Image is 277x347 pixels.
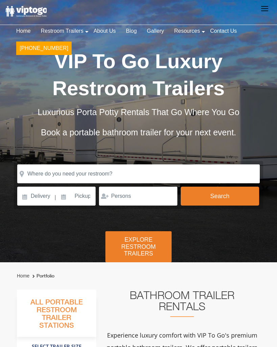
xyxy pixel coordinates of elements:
a: Restroom Trailers [36,24,89,38]
span: | [54,187,56,208]
input: Pickup [56,187,96,206]
a: Home [11,24,36,38]
a: Resources [169,24,205,38]
span: Luxurious Porta Potty Rentals That Go Where You Go [37,107,239,117]
span: Book a portable bathroom trailer for your next event. [41,128,236,137]
a: [PHONE_NUMBER] [11,41,77,59]
div: Explore Restroom Trailers [105,231,172,262]
a: About Us [89,24,121,38]
input: Delivery [17,187,54,206]
a: Gallery [142,24,169,38]
h2: Bathroom Trailer Rentals [105,290,259,317]
input: Persons [99,187,177,206]
a: Blog [121,24,142,38]
h3: All Portable Restroom Trailer Stations [17,296,96,337]
button: [PHONE_NUMBER] [16,42,72,55]
input: Where do you need your restroom? [17,164,260,183]
a: Home [17,273,29,278]
li: Portfolio [31,272,54,280]
a: Contact Us [205,24,242,38]
button: Search [181,187,259,206]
